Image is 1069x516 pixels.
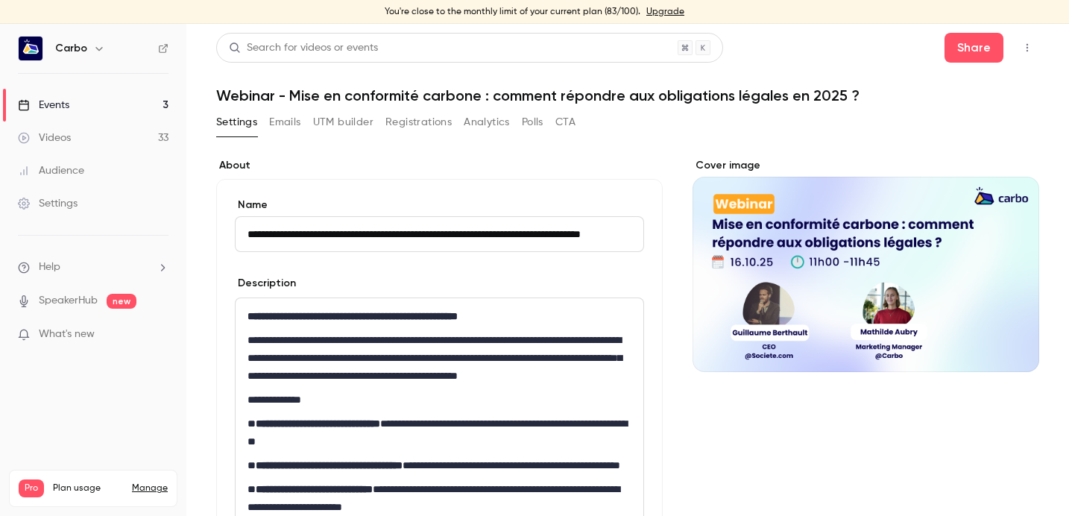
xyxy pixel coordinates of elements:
[132,482,168,494] a: Manage
[39,259,60,275] span: Help
[555,110,576,134] button: CTA
[55,41,87,56] h6: Carbo
[39,327,95,342] span: What's new
[235,276,296,291] label: Description
[151,328,168,342] iframe: Noticeable Trigger
[216,110,257,134] button: Settings
[693,158,1040,372] section: Cover image
[269,110,300,134] button: Emails
[19,37,42,60] img: Carbo
[693,158,1040,173] label: Cover image
[464,110,510,134] button: Analytics
[646,6,684,18] a: Upgrade
[229,40,378,56] div: Search for videos or events
[19,479,44,497] span: Pro
[216,86,1039,104] h1: Webinar - Mise en conformité carbone : comment répondre aux obligations légales en 2025 ?
[18,259,168,275] li: help-dropdown-opener
[18,163,84,178] div: Audience
[107,294,136,309] span: new
[39,293,98,309] a: SpeakerHub
[53,482,123,494] span: Plan usage
[522,110,543,134] button: Polls
[18,130,71,145] div: Videos
[18,196,78,211] div: Settings
[385,110,452,134] button: Registrations
[945,33,1003,63] button: Share
[313,110,373,134] button: UTM builder
[18,98,69,113] div: Events
[216,158,663,173] label: About
[235,198,644,213] label: Name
